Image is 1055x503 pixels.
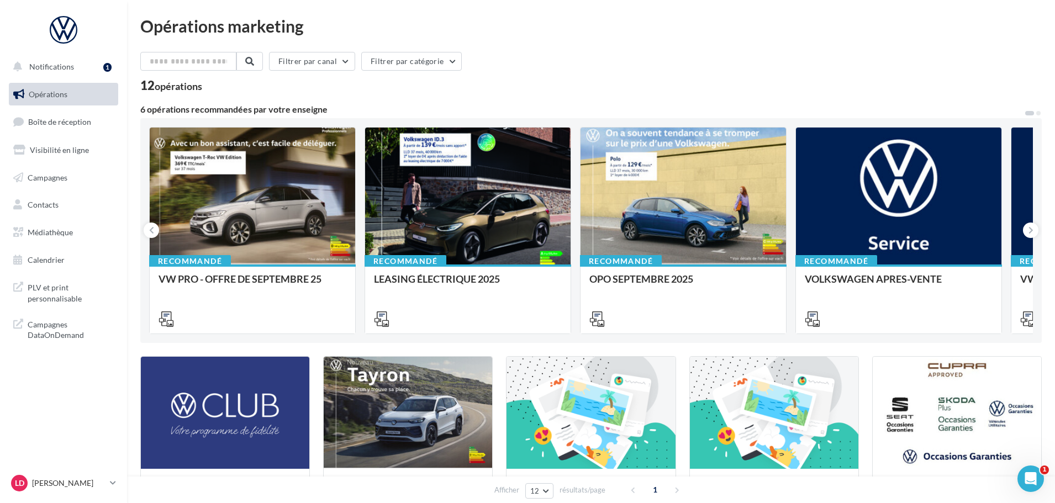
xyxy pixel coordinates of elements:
[560,485,605,495] span: résultats/page
[30,145,89,155] span: Visibilité en ligne
[361,52,462,71] button: Filtrer par catégorie
[140,105,1024,114] div: 6 opérations recommandées par votre enseigne
[7,221,120,244] a: Médiathèque
[28,255,65,264] span: Calendrier
[28,117,91,126] span: Boîte de réception
[28,280,114,304] span: PLV et print personnalisable
[1040,465,1049,474] span: 1
[149,255,231,267] div: Recommandé
[28,317,114,341] span: Campagnes DataOnDemand
[7,276,120,308] a: PLV et print personnalisable
[7,166,120,189] a: Campagnes
[7,83,120,106] a: Opérations
[29,89,67,99] span: Opérations
[365,255,446,267] div: Recommandé
[525,483,553,499] button: 12
[15,478,24,489] span: LD
[1017,465,1044,492] iframe: Intercom live chat
[7,110,120,134] a: Boîte de réception
[155,81,202,91] div: opérations
[159,273,346,295] div: VW PRO - OFFRE DE SEPTEMBRE 25
[9,473,118,494] a: LD [PERSON_NAME]
[269,52,355,71] button: Filtrer par canal
[646,481,664,499] span: 1
[374,273,562,295] div: LEASING ÉLECTRIQUE 2025
[7,55,116,78] button: Notifications 1
[28,200,59,209] span: Contacts
[28,172,67,182] span: Campagnes
[795,255,877,267] div: Recommandé
[7,248,120,272] a: Calendrier
[7,139,120,162] a: Visibilité en ligne
[7,313,120,345] a: Campagnes DataOnDemand
[29,62,74,71] span: Notifications
[103,63,112,72] div: 1
[140,18,1042,34] div: Opérations marketing
[580,255,662,267] div: Recommandé
[28,227,73,237] span: Médiathèque
[589,273,777,295] div: OPO SEPTEMBRE 2025
[140,80,202,92] div: 12
[530,486,540,495] span: 12
[805,273,993,295] div: VOLKSWAGEN APRES-VENTE
[7,193,120,216] a: Contacts
[32,478,106,489] p: [PERSON_NAME]
[494,485,519,495] span: Afficher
